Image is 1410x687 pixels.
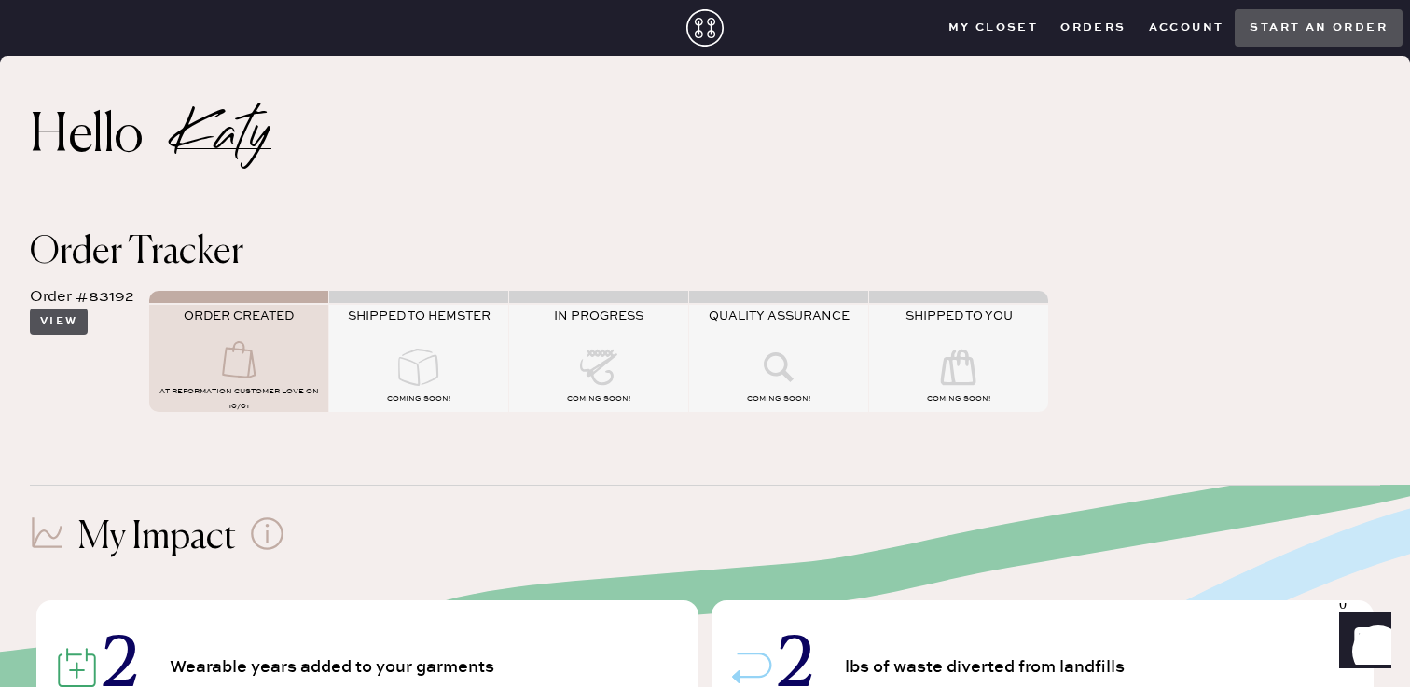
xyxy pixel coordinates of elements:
[348,309,491,323] span: SHIPPED TO HEMSTER
[905,309,1013,323] span: SHIPPED TO YOU
[30,309,88,335] button: View
[77,515,236,560] h1: My Impact
[30,286,134,309] div: Order #83192
[927,394,990,404] span: COMING SOON!
[1049,14,1137,42] button: Orders
[176,125,271,149] h2: Katy
[554,309,643,323] span: IN PROGRESS
[30,234,243,271] span: Order Tracker
[1138,14,1236,42] button: Account
[30,115,176,159] h2: Hello
[709,309,850,323] span: QUALITY ASSURANCE
[387,394,450,404] span: COMING SOON!
[747,394,810,404] span: COMING SOON!
[845,659,1131,676] span: lbs of waste diverted from landfills
[567,394,630,404] span: COMING SOON!
[937,14,1050,42] button: My Closet
[170,659,501,676] span: Wearable years added to your garments
[184,309,294,323] span: ORDER CREATED
[159,387,319,411] span: AT Reformation Customer Love on 10/01
[1321,603,1402,683] iframe: Front Chat
[1235,9,1403,47] button: Start an order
